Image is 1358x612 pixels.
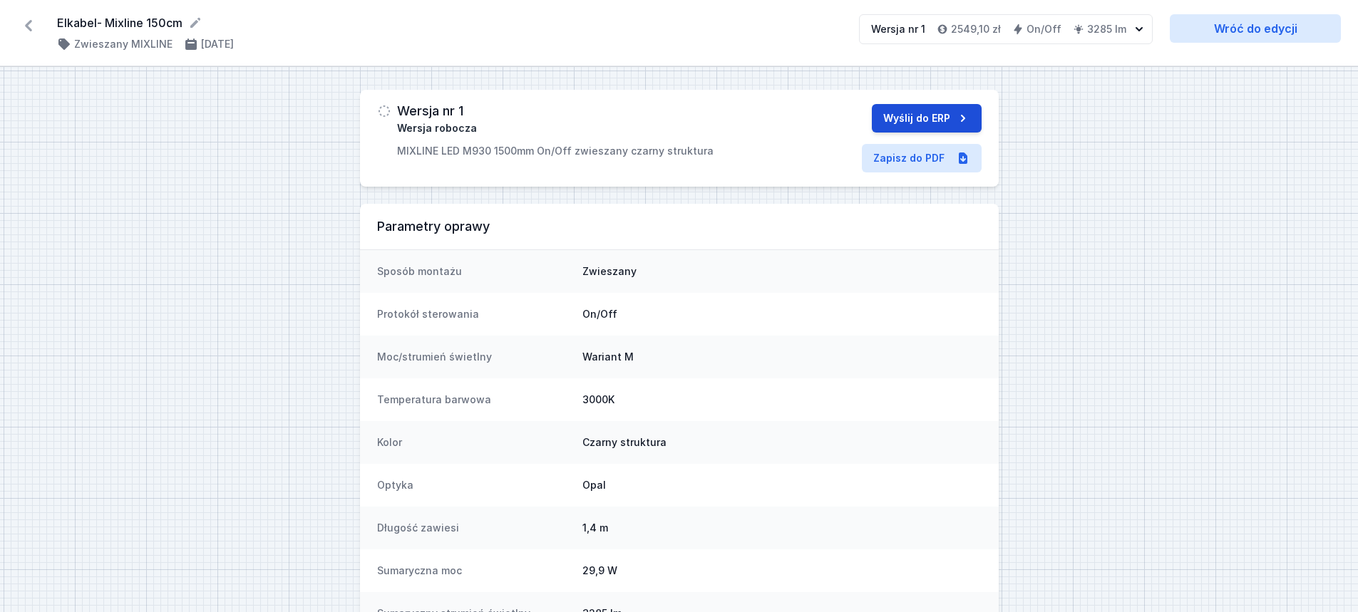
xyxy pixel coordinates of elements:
[582,564,982,578] dd: 29,9 W
[377,521,571,535] dt: Długość zawiesi
[397,121,477,135] span: Wersja robocza
[859,14,1153,44] button: Wersja nr 12549,10 złOn/Off3285 lm
[377,264,571,279] dt: Sposób montażu
[582,350,982,364] dd: Wariant M
[582,307,982,321] dd: On/Off
[74,37,173,51] h4: Zwieszany MIXLINE
[377,435,571,450] dt: Kolor
[582,478,982,492] dd: Opal
[57,14,842,31] form: Elkabel- Mixline 150cm
[377,218,982,235] h3: Parametry oprawy
[1027,22,1061,36] h4: On/Off
[872,104,982,133] button: Wyślij do ERP
[377,307,571,321] dt: Protokół sterowania
[582,264,982,279] dd: Zwieszany
[951,22,1001,36] h4: 2549,10 zł
[201,37,234,51] h4: [DATE]
[377,564,571,578] dt: Sumaryczna moc
[582,393,982,407] dd: 3000K
[377,350,571,364] dt: Moc/strumień świetlny
[582,521,982,535] dd: 1,4 m
[377,104,391,118] img: draft.svg
[397,104,463,118] h3: Wersja nr 1
[377,393,571,407] dt: Temperatura barwowa
[1170,14,1341,43] a: Wróć do edycji
[188,16,202,30] button: Edytuj nazwę projektu
[377,478,571,492] dt: Optyka
[582,435,982,450] dd: Czarny struktura
[862,144,982,172] a: Zapisz do PDF
[871,22,925,36] div: Wersja nr 1
[397,144,714,158] p: MIXLINE LED M930 1500mm On/Off zwieszany czarny struktura
[1087,22,1126,36] h4: 3285 lm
